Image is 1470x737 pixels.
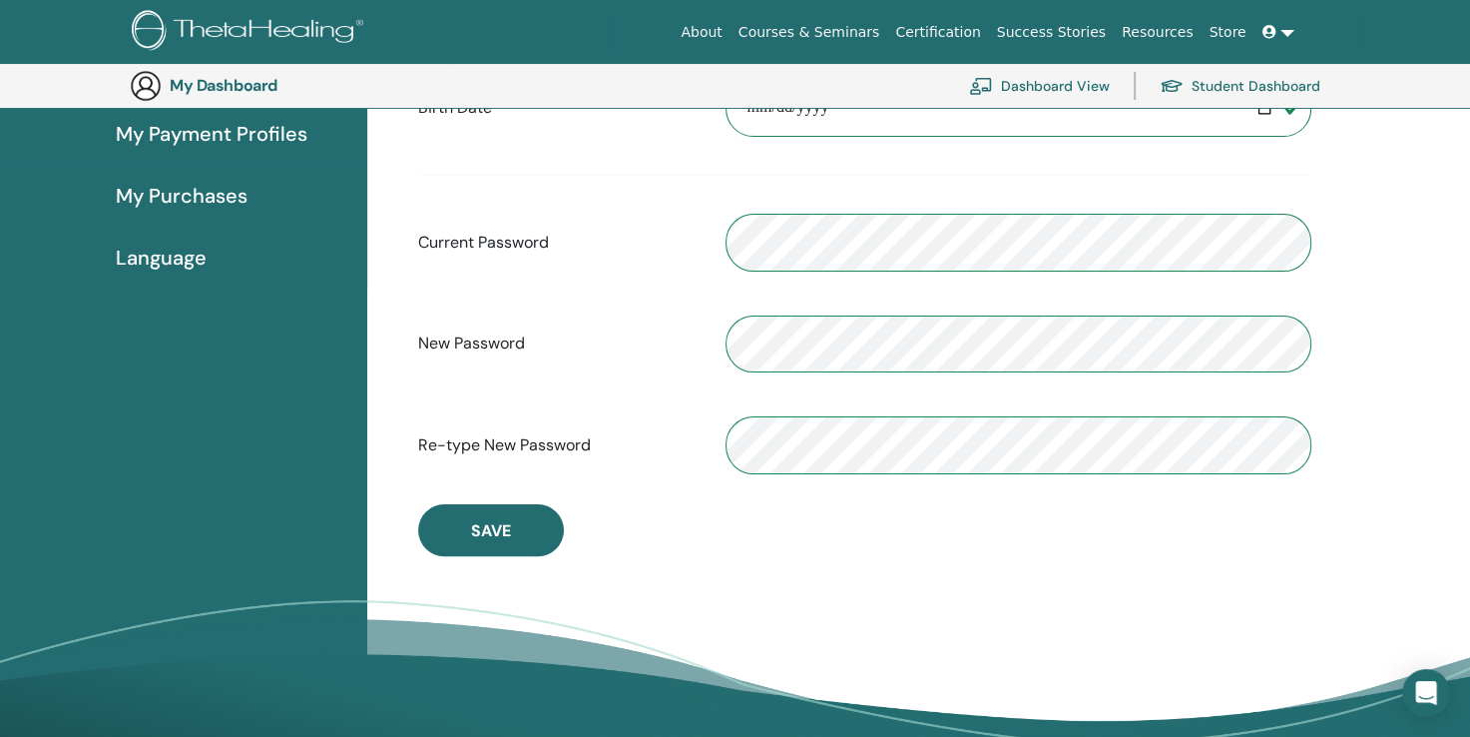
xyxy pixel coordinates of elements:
[471,520,511,541] span: Save
[1114,14,1202,51] a: Resources
[1160,78,1184,95] img: graduation-cap.svg
[116,243,207,273] span: Language
[418,504,564,556] button: Save
[132,10,370,55] img: logo.png
[731,14,888,51] a: Courses & Seminars
[969,77,993,95] img: chalkboard-teacher.svg
[989,14,1114,51] a: Success Stories
[403,426,711,464] label: Re-type New Password
[116,119,307,149] span: My Payment Profiles
[116,181,247,211] span: My Purchases
[403,325,711,363] label: New Password
[969,64,1110,108] a: Dashboard View
[403,224,711,262] label: Current Password
[887,14,988,51] a: Certification
[1202,14,1254,51] a: Store
[1402,669,1450,717] div: Open Intercom Messenger
[170,76,369,95] h3: My Dashboard
[673,14,730,51] a: About
[130,70,162,102] img: generic-user-icon.jpg
[1160,64,1320,108] a: Student Dashboard
[403,89,711,127] label: Birth Date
